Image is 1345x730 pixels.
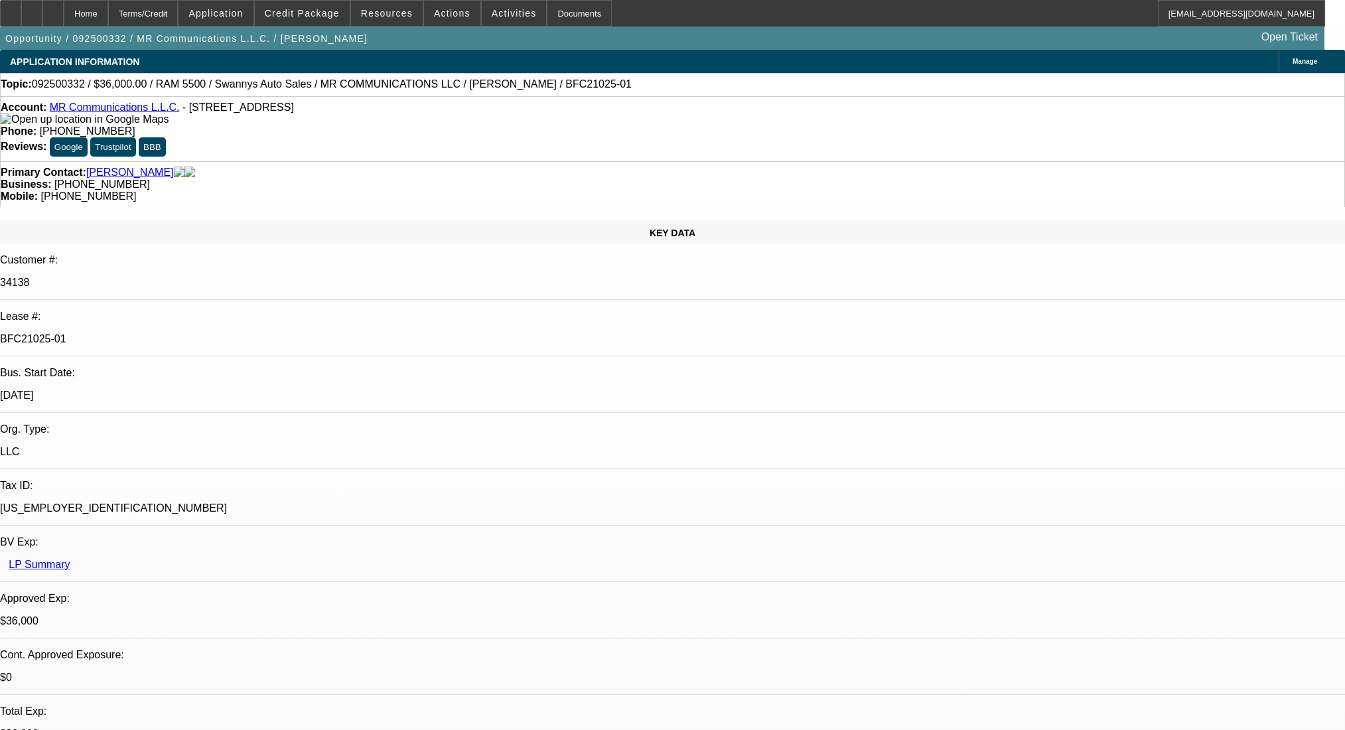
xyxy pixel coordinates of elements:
a: Open Ticket [1256,26,1323,48]
img: Open up location in Google Maps [1,113,169,125]
strong: Primary Contact: [1,167,86,179]
span: Opportunity / 092500332 / MR Communications L.L.C. / [PERSON_NAME] [5,33,368,44]
span: Activities [492,8,537,19]
button: Credit Package [255,1,350,26]
span: - [STREET_ADDRESS] [182,102,294,113]
a: View Google Maps [1,113,169,125]
strong: Business: [1,179,51,190]
strong: Mobile: [1,190,38,202]
img: linkedin-icon.png [184,167,195,179]
button: Actions [424,1,480,26]
img: facebook-icon.png [174,167,184,179]
strong: Topic: [1,78,32,90]
span: APPLICATION INFORMATION [10,56,139,67]
span: Actions [434,8,470,19]
button: Activities [482,1,547,26]
span: Manage [1293,58,1317,65]
strong: Phone: [1,125,36,137]
a: LP Summary [9,559,70,570]
button: Google [50,137,88,157]
span: Credit Package [265,8,340,19]
a: MR Communications L.L.C. [50,102,180,113]
span: Application [188,8,243,19]
button: Trustpilot [90,137,135,157]
button: Application [178,1,253,26]
a: [PERSON_NAME] [86,167,174,179]
span: Resources [361,8,413,19]
span: [PHONE_NUMBER] [40,125,135,137]
button: BBB [139,137,166,157]
span: KEY DATA [650,228,695,238]
strong: Reviews: [1,141,46,152]
span: [PHONE_NUMBER] [54,179,150,190]
strong: Account: [1,102,46,113]
span: 092500332 / $36,000.00 / RAM 5500 / Swannys Auto Sales / MR COMMUNICATIONS LLC / [PERSON_NAME] / ... [32,78,632,90]
button: Resources [351,1,423,26]
span: [PHONE_NUMBER] [40,190,136,202]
